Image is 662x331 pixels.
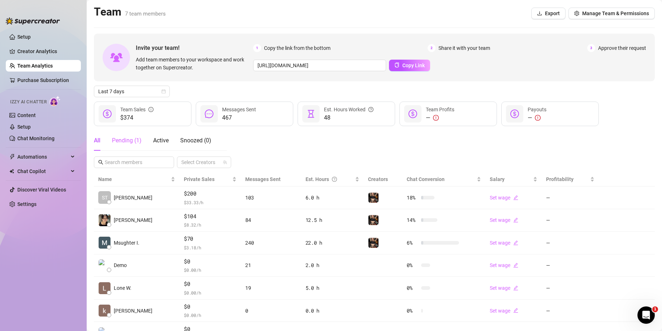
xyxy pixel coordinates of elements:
[17,201,36,207] a: Settings
[568,8,655,19] button: Manage Team & Permissions
[205,109,213,118] span: message
[180,137,211,144] span: Snoozed ( 0 )
[17,34,31,40] a: Setup
[637,306,655,324] iframe: Intercom live chat
[184,257,237,266] span: $0
[324,106,373,113] div: Est. Hours Worked
[513,308,518,313] span: edit
[136,56,250,72] span: Add team members to your workspace and work together on Supercreator.
[264,44,330,52] span: Copy the link from the bottom
[98,86,165,97] span: Last 7 days
[490,308,518,314] a: Set wageedit
[17,74,75,86] a: Purchase Subscription
[513,218,518,223] span: edit
[368,106,373,113] span: question-circle
[114,239,139,247] span: Msughter I.
[537,11,542,16] span: download
[542,300,599,322] td: —
[531,8,566,19] button: Export
[426,107,454,112] span: Team Profits
[490,240,518,246] a: Set wageedit
[368,193,378,203] img: Addie
[306,239,359,247] div: 22.0 h
[9,154,15,160] span: thunderbolt
[222,107,256,112] span: Messages Sent
[490,176,505,182] span: Salary
[407,216,418,224] span: 14 %
[324,113,373,122] span: 48
[17,46,75,57] a: Creator Analytics
[10,99,47,106] span: Izzy AI Chatter
[17,124,31,130] a: Setup
[136,43,253,52] span: Invite your team!
[582,10,649,16] span: Manage Team & Permissions
[184,212,237,221] span: $104
[332,175,337,183] span: question-circle
[513,240,518,245] span: edit
[402,63,425,68] span: Copy Link
[120,113,153,122] span: $374
[535,115,541,121] span: exclamation-circle
[99,237,111,249] img: Msughter Iornav
[574,11,579,16] span: setting
[394,63,399,68] span: copy
[17,63,53,69] a: Team Analytics
[306,307,359,315] div: 0.0 h
[17,151,69,163] span: Automations
[184,235,237,243] span: $70
[542,254,599,277] td: —
[426,113,454,122] div: —
[184,302,237,311] span: $0
[368,238,378,248] img: Addie
[184,311,237,319] span: $ 0.00 /h
[98,175,169,183] span: Name
[99,282,111,294] img: Lone Wolf
[407,239,418,247] span: 6 %
[306,194,359,202] div: 6.0 h
[542,277,599,300] td: —
[528,107,546,112] span: Payouts
[184,199,237,206] span: $ 33.33 /h
[184,289,237,296] span: $ 0.00 /h
[307,109,315,118] span: hourglass
[542,232,599,254] td: —
[652,306,658,312] span: 1
[114,307,152,315] span: [PERSON_NAME]
[306,216,359,224] div: 12.5 h
[490,195,518,201] a: Set wageedit
[364,172,403,186] th: Creators
[306,175,354,183] div: Est. Hours
[98,160,103,165] span: search
[153,137,169,144] span: Active
[17,165,69,177] span: Chat Copilot
[17,112,36,118] a: Content
[389,60,430,71] button: Copy Link
[103,109,112,118] span: dollar-circle
[99,259,111,271] img: Demo
[407,194,418,202] span: 18 %
[546,176,574,182] span: Profitability
[184,244,237,251] span: $ 3.18 /h
[587,44,595,52] span: 3
[114,194,152,202] span: [PERSON_NAME]
[120,106,153,113] div: Team Sales
[184,280,237,288] span: $0
[368,215,378,225] img: Addie
[161,89,166,94] span: calendar
[245,307,297,315] div: 0
[17,187,66,193] a: Discover Viral Videos
[125,10,166,17] span: 7 team members
[112,136,142,145] div: Pending ( 1 )
[513,263,518,268] span: edit
[433,115,439,121] span: exclamation-circle
[510,109,519,118] span: dollar-circle
[407,176,445,182] span: Chat Conversion
[222,113,256,122] span: 467
[408,109,417,118] span: dollar-circle
[114,261,127,269] span: Demo
[245,194,297,202] div: 103
[407,284,418,292] span: 0 %
[513,195,518,200] span: edit
[428,44,436,52] span: 2
[245,216,297,224] div: 84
